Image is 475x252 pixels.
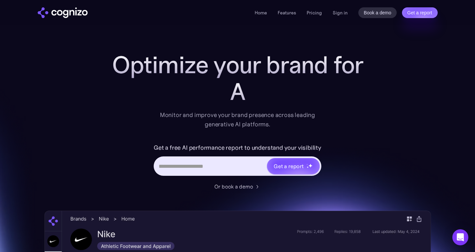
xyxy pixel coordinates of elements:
[274,162,304,170] div: Get a report
[308,163,313,168] img: star
[333,9,348,17] a: Sign in
[452,229,468,245] div: Open Intercom Messenger
[214,182,253,191] div: Or book a demo
[154,142,321,179] form: Hero URL Input Form
[307,10,322,16] a: Pricing
[307,166,309,168] img: star
[266,157,320,175] a: Get a reportstarstarstar
[402,7,438,18] a: Get a report
[154,142,321,153] label: Get a free AI performance report to understand your visibility
[104,51,371,78] h1: Optimize your brand for
[156,110,320,129] div: Monitor and improve your brand presence across leading generative AI platforms.
[214,182,261,191] a: Or book a demo
[38,7,88,18] img: cognizo logo
[358,7,397,18] a: Book a demo
[278,10,296,16] a: Features
[38,7,88,18] a: home
[307,164,308,165] img: star
[255,10,267,16] a: Home
[104,78,371,105] div: A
